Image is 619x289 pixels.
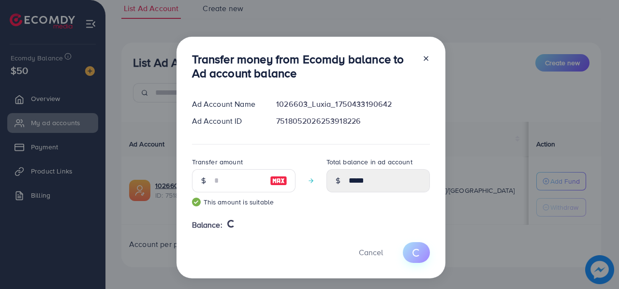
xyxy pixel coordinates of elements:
[359,247,383,258] span: Cancel
[192,198,201,206] img: guide
[326,157,413,167] label: Total balance in ad account
[192,197,295,207] small: This amount is suitable
[192,219,222,231] span: Balance:
[184,99,269,110] div: Ad Account Name
[192,52,414,80] h3: Transfer money from Ecomdy balance to Ad account balance
[184,116,269,127] div: Ad Account ID
[347,242,395,263] button: Cancel
[268,116,437,127] div: 7518052026253918226
[268,99,437,110] div: 1026603_Luxia_1750433190642
[192,157,243,167] label: Transfer amount
[270,175,287,187] img: image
